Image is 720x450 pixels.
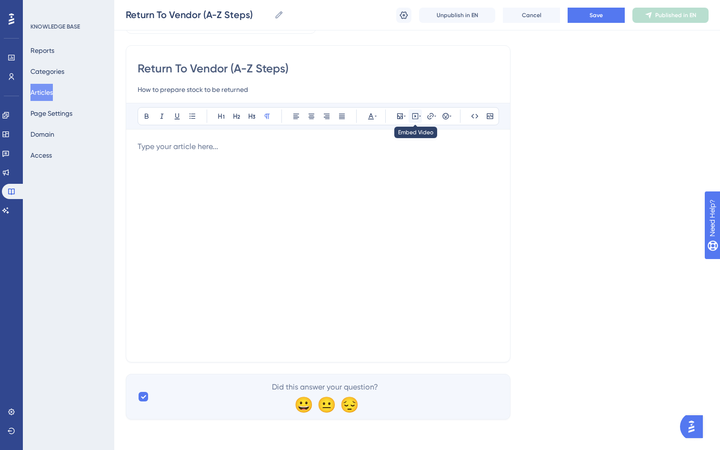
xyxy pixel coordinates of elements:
[294,397,310,412] div: 😀
[30,105,72,122] button: Page Settings
[30,42,54,59] button: Reports
[138,84,499,95] input: Article Description
[655,11,696,19] span: Published in EN
[340,397,355,412] div: 😔
[30,84,53,101] button: Articles
[30,126,54,143] button: Domain
[522,11,541,19] span: Cancel
[22,2,60,14] span: Need Help?
[419,8,495,23] button: Unpublish in EN
[632,8,709,23] button: Published in EN
[30,63,64,80] button: Categories
[568,8,625,23] button: Save
[503,8,560,23] button: Cancel
[680,412,709,441] iframe: UserGuiding AI Assistant Launcher
[30,147,52,164] button: Access
[138,61,499,76] input: Article Title
[126,8,270,21] input: Article Name
[30,23,80,30] div: KNOWLEDGE BASE
[590,11,603,19] span: Save
[317,397,332,412] div: 😐
[272,381,378,393] span: Did this answer your question?
[437,11,478,19] span: Unpublish in EN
